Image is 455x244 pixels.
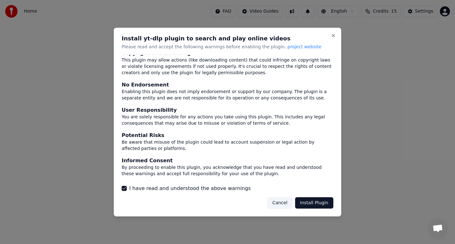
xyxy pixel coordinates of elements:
[122,106,333,114] div: User Responsibility
[122,139,333,152] div: Be aware that misuse of the plugin could lead to account suspension or legal action by affected p...
[267,197,292,209] button: Cancel
[122,81,333,89] div: No Endorsement
[122,114,333,127] div: You are solely responsible for any actions you take using this plugin. This includes any legal co...
[122,157,333,164] div: Informed Consent
[295,197,333,209] button: Install Plugin
[122,89,333,101] div: Enabling this plugin does not imply endorsement or support by our company. The plugin is a separa...
[122,57,333,76] div: This plugin may allow actions (like downloading content) that could infringe on copyright laws or...
[122,35,333,41] h2: Install yt-dlp plugin to search and play online videos
[129,185,251,192] label: I have read and understood the above warnings
[288,44,321,49] span: project website
[122,44,333,50] p: Please read and accept the following warnings before enabling the plugin.
[122,132,333,139] div: Potential Risks
[122,164,333,177] div: By proceeding to enable this plugin, you acknowledge that you have read and understood these warn...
